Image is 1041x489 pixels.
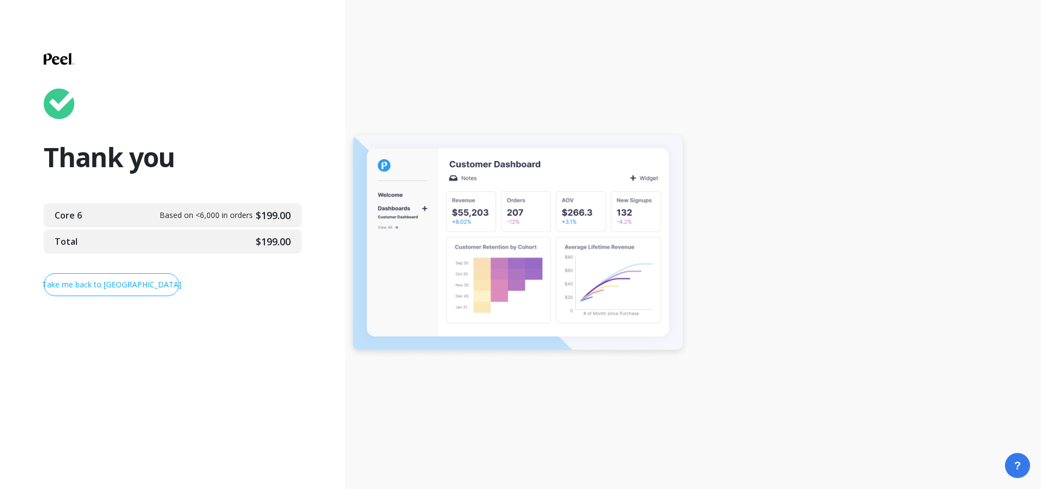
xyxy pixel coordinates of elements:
[345,129,690,360] img: 7ddb9a8dbe204ba5aa75b35d3c3801a1-thankyou_graphs.png
[44,89,74,119] img: svg+xml;base64,PHN2ZyB3aWR0aD0iNTYiIGhlaWdodD0iNTYiIHZpZXdCb3g9IjAgMCA1NiA1NiIgZmlsbD0ibm9uZSIgeG...
[159,210,253,221] span: Based on <6,000 in orders
[1005,453,1030,478] button: ?
[1014,458,1021,473] span: ?
[256,208,291,223] span: $199.00
[256,234,291,249] span: $199.00
[44,273,179,296] a: Take me back to [GEOGRAPHIC_DATA]
[44,144,301,170] h1: Thank you
[44,44,74,74] img: svg+xml;base64,PHN2ZyB3aWR0aD0iNzgiIGhlaWdodD0iMzEiIHZpZXdCb3g9IjAgMCA3OCAzMSIgZmlsbD0ibm9uZSIgeG...
[55,209,159,222] span: Core 6
[55,235,80,248] span: Total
